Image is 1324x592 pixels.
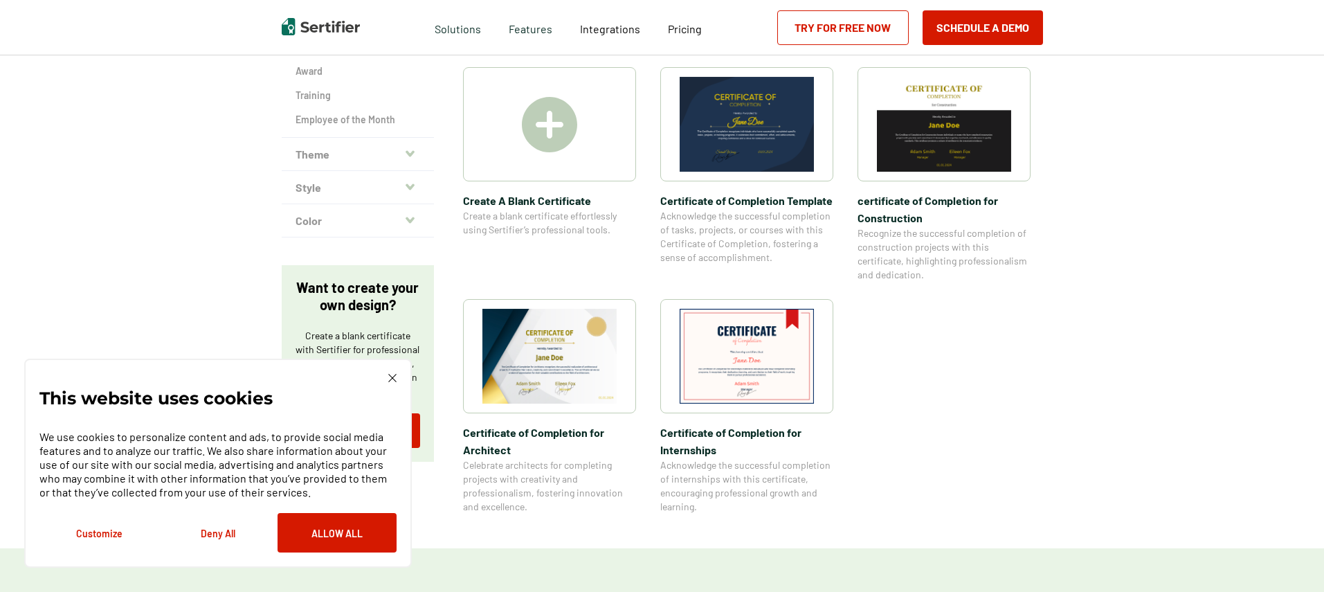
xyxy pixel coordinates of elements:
a: Training [296,89,420,102]
button: Theme [282,138,434,171]
span: Celebrate architects for completing projects with creativity and professionalism, fostering innov... [463,458,636,514]
button: Customize [39,513,158,553]
span: Integrations [580,22,640,35]
img: Create A Blank Certificate [522,97,577,152]
button: Schedule a Demo [923,10,1043,45]
img: Sertifier | Digital Credentialing Platform [282,18,360,35]
button: Color [282,204,434,237]
a: Try for Free Now [777,10,909,45]
span: Acknowledge the successful completion of internships with this certificate, encouraging professio... [660,458,833,514]
button: Allow All [278,513,397,553]
span: Certificate of Completion​ for Internships [660,424,833,458]
p: This website uses cookies [39,391,273,405]
p: Create a blank certificate with Sertifier for professional presentations, credentials, and custom... [296,329,420,398]
a: certificate of Completion for Constructioncertificate of Completion for ConstructionRecognize the... [858,67,1031,282]
span: certificate of Completion for Construction [858,192,1031,226]
a: Certificate of Completion​ for ArchitectCertificate of Completion​ for ArchitectCelebrate archite... [463,299,636,514]
span: Create A Blank Certificate [463,192,636,209]
iframe: Chat Widget [1255,526,1324,592]
span: Certificate of Completion​ for Architect [463,424,636,458]
button: Style [282,171,434,204]
a: Certificate of Completion​ for InternshipsCertificate of Completion​ for InternshipsAcknowledge t... [660,299,833,514]
span: Pricing [668,22,702,35]
a: Certificate of Completion TemplateCertificate of Completion TemplateAcknowledge the successful co... [660,67,833,282]
span: Acknowledge the successful completion of tasks, projects, or courses with this Certificate of Com... [660,209,833,264]
img: Certificate of Completion​ for Architect [482,309,617,404]
a: Employee of the Month [296,113,420,127]
span: Create a blank certificate effortlessly using Sertifier’s professional tools. [463,209,636,237]
span: Recognize the successful completion of construction projects with this certificate, highlighting ... [858,226,1031,282]
img: Certificate of Completion​ for Internships [680,309,814,404]
img: Cookie Popup Close [388,374,397,382]
span: Solutions [435,19,481,36]
img: certificate of Completion for Construction [877,77,1011,172]
a: Pricing [668,19,702,36]
p: We use cookies to personalize content and ads, to provide social media features and to analyze ou... [39,430,397,499]
span: Features [509,19,552,36]
p: Want to create your own design? [296,279,420,314]
img: Certificate of Completion Template [680,77,814,172]
a: Integrations [580,19,640,36]
span: Certificate of Completion Template [660,192,833,209]
a: Award [296,64,420,78]
button: Deny All [158,513,278,553]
